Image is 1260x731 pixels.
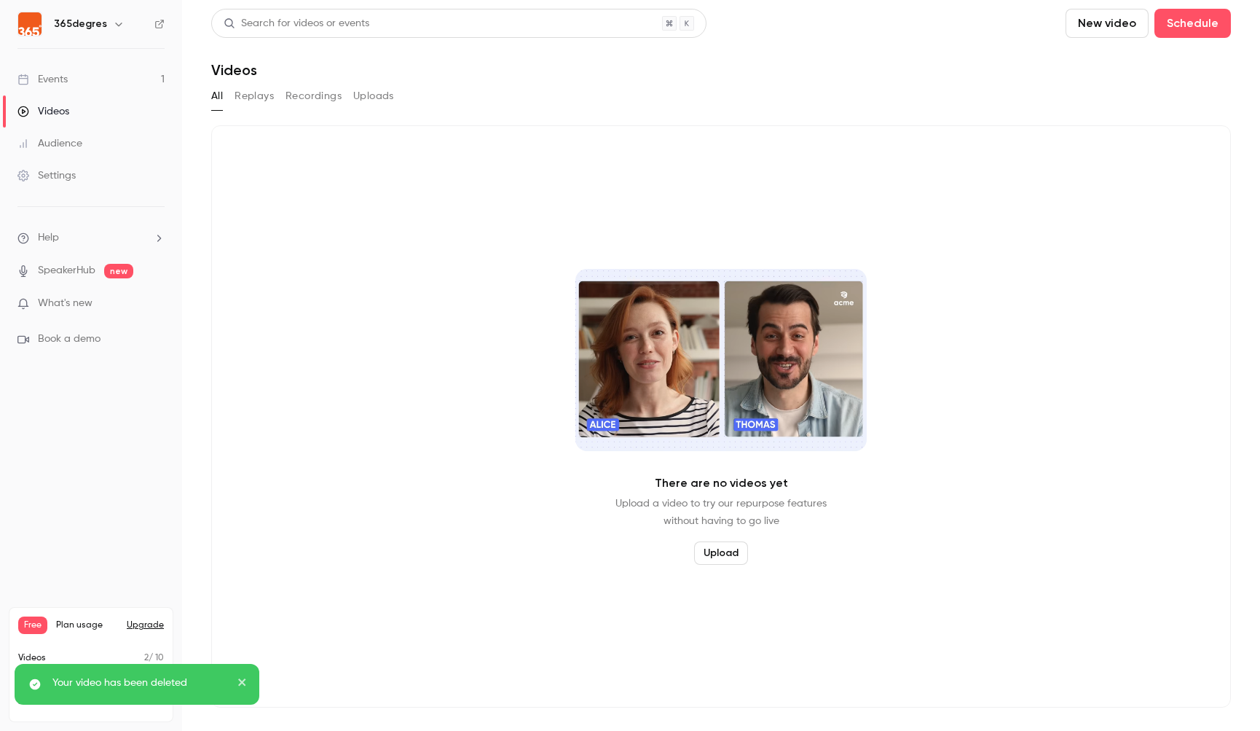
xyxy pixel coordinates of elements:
button: Recordings [286,85,342,108]
p: Your video has been deleted [52,676,227,690]
div: Settings [17,168,76,183]
section: Videos [211,9,1231,722]
h1: Videos [211,61,257,79]
li: help-dropdown-opener [17,230,165,246]
a: SpeakerHub [38,263,95,278]
div: Events [17,72,68,87]
p: Videos [18,652,46,665]
span: What's new [38,296,92,311]
span: Help [38,230,59,246]
h6: 365degres [54,17,107,31]
div: Audience [17,136,82,151]
button: Replays [235,85,274,108]
span: Book a demo [38,332,101,347]
span: new [104,264,133,278]
span: 2 [144,654,149,662]
button: Schedule [1154,9,1231,38]
div: Search for videos or events [224,16,369,31]
p: Upload a video to try our repurpose features without having to go live [615,495,827,530]
span: Free [18,617,47,634]
button: close [237,676,248,693]
p: / 10 [144,652,164,665]
button: New video [1066,9,1149,38]
div: Videos [17,104,69,119]
span: Plan usage [56,619,118,631]
img: 365degres [18,12,42,36]
button: Upgrade [127,619,164,631]
button: Uploads [353,85,394,108]
p: There are no videos yet [655,474,788,492]
button: Upload [694,542,748,565]
button: All [211,85,223,108]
